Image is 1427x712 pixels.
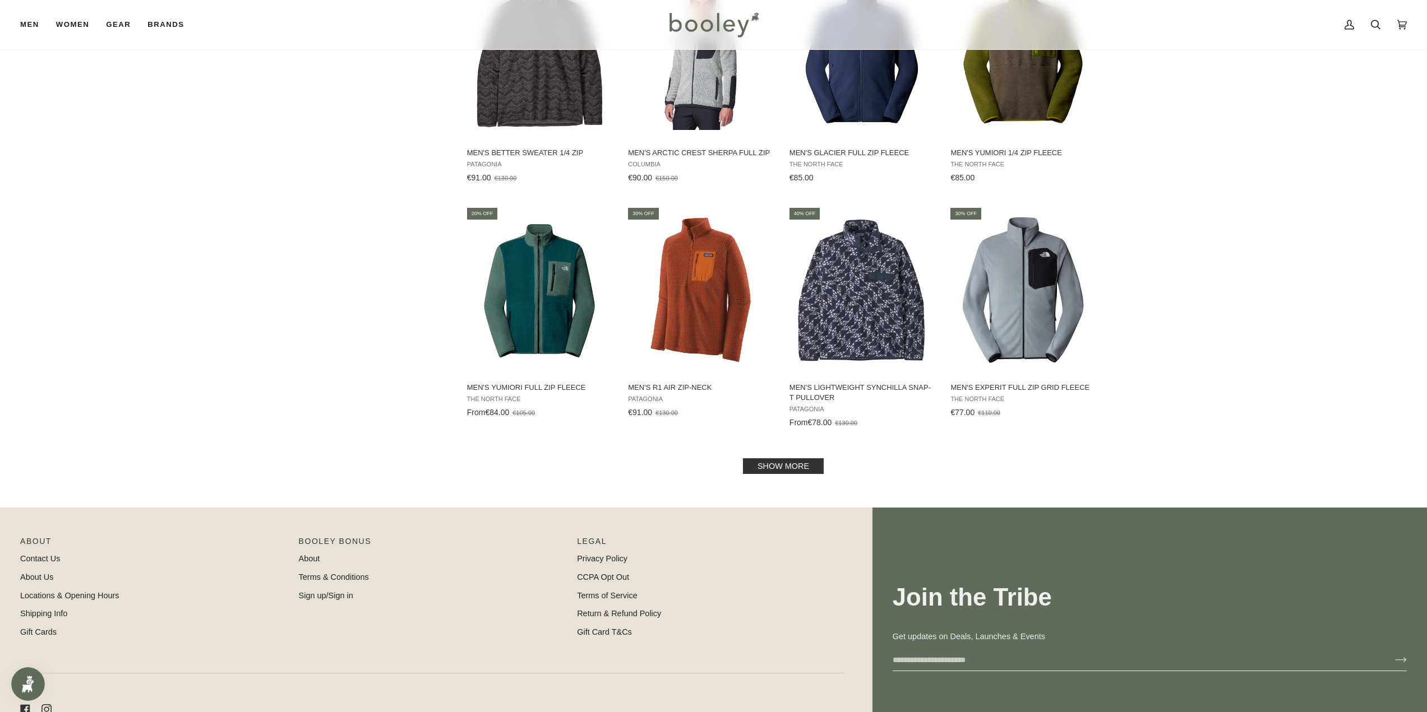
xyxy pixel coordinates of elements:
[299,554,320,563] a: About
[835,420,857,426] span: €130.00
[628,208,659,220] div: 30% off
[628,408,652,417] span: €91.00
[512,409,535,416] span: €105.00
[467,462,1100,471] div: Pagination
[11,667,45,701] iframe: Button to open loyalty program pop-up
[20,554,60,563] a: Contact Us
[950,408,975,417] span: €77.00
[788,216,936,365] img: Patagonia Men's Lightweight Synchilla Snap-T Pullover Synched Flight / New Navy - Booley Galway
[789,406,935,413] span: Patagonia
[20,591,119,600] a: Locations & Opening Hours
[20,609,67,618] a: Shipping Info
[485,408,509,417] span: €84.00
[893,631,1407,643] p: Get updates on Deals, Launches & Events
[577,609,661,618] a: Return & Refund Policy
[789,418,808,427] span: From
[577,627,632,636] a: Gift Card T&Cs
[789,148,935,158] span: Men's Glacier Full Zip Fleece
[628,148,773,158] span: Men's Arctic Crest Sherpa Full Zip
[299,591,353,600] a: Sign up/Sign in
[467,148,612,158] span: Men's Better Sweater 1/4 Zip
[789,383,935,403] span: Men's Lightweight Synchilla Snap-T Pullover
[628,395,773,403] span: Patagonia
[20,19,39,30] span: Men
[626,216,775,365] img: Patagonia Men's R1 Air Zip-Neck Burnished Red - Booley Galway
[978,409,1000,416] span: €110.00
[577,554,627,563] a: Privacy Policy
[467,173,491,182] span: €91.00
[664,8,763,41] img: Booley
[467,161,612,168] span: Patagonia
[467,208,498,220] div: 20% off
[950,161,1096,168] span: The North Face
[467,383,612,393] span: Men's Yumiori Full Zip Fleece
[950,173,975,182] span: €85.00
[577,536,844,553] p: Pipeline_Footer Sub
[147,19,184,30] span: Brands
[950,383,1096,393] span: Men's Experit Full Zip Grid Fleece
[628,383,773,393] span: Men's R1 Air Zip-Neck
[626,206,775,421] a: Men's R1 Air Zip-Neck
[893,582,1407,613] h3: Join the Tribe
[950,148,1096,158] span: Men's Yumiori 1/4 Zip Fleece
[465,206,614,421] a: Men's Yumiori Full Zip Fleece
[1377,651,1407,669] button: Join
[467,408,486,417] span: From
[655,175,678,182] span: €150.00
[949,216,1097,365] img: The North Face Men's Experit Grid Fleece Monument Grey / TNF Black - Booley Galway
[577,573,629,581] a: CCPA Opt Out
[577,591,638,600] a: Terms of Service
[106,19,131,30] span: Gear
[950,208,981,220] div: 30% off
[20,573,53,581] a: About Us
[20,627,57,636] a: Gift Cards
[788,206,936,431] a: Men's Lightweight Synchilla Snap-T Pullover
[495,175,517,182] span: €130.00
[789,173,814,182] span: €85.00
[949,206,1097,421] a: Men's Experit Full Zip Grid Fleece
[20,536,288,553] p: Pipeline_Footer Main
[56,19,89,30] span: Women
[465,216,614,365] img: The North Face Men's Yumiori Full Zip Fleece Deep Nori / Duck Green / TNF Black - Booley Galway
[743,458,824,474] a: Show more
[893,650,1377,671] input: your-email@example.com
[628,173,652,182] span: €90.00
[467,395,612,403] span: The North Face
[628,161,773,168] span: Columbia
[789,161,935,168] span: The North Face
[808,418,832,427] span: €78.00
[950,395,1096,403] span: The North Face
[789,208,820,220] div: 40% off
[299,573,369,581] a: Terms & Conditions
[299,536,566,553] p: Booley Bonus
[655,409,678,416] span: €130.00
